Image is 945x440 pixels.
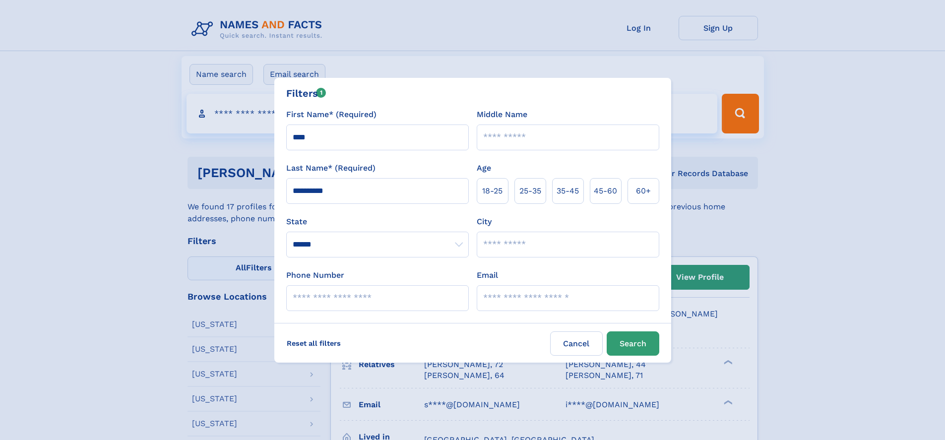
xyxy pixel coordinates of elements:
[594,185,617,197] span: 45‑60
[557,185,579,197] span: 35‑45
[477,162,491,174] label: Age
[477,109,527,121] label: Middle Name
[286,269,344,281] label: Phone Number
[286,216,469,228] label: State
[477,269,498,281] label: Email
[550,331,603,356] label: Cancel
[636,185,651,197] span: 60+
[280,331,347,355] label: Reset all filters
[607,331,659,356] button: Search
[286,162,376,174] label: Last Name* (Required)
[286,109,377,121] label: First Name* (Required)
[477,216,492,228] label: City
[286,86,326,101] div: Filters
[519,185,541,197] span: 25‑35
[482,185,503,197] span: 18‑25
